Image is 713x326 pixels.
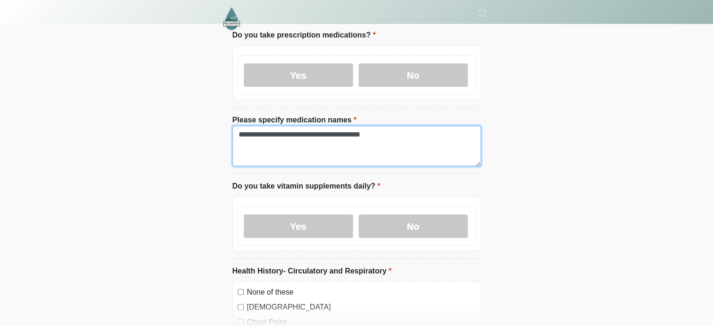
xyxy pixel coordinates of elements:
[233,114,357,126] label: Please specify medication names
[247,287,476,298] label: None of these
[233,265,392,277] label: Health History- Circulatory and Respiratory
[359,214,468,238] label: No
[359,63,468,87] label: No
[244,63,353,87] label: Yes
[244,214,353,238] label: Yes
[238,304,244,310] input: [DEMOGRAPHIC_DATA]
[233,181,381,192] label: Do you take vitamin supplements daily?
[238,289,244,295] input: None of these
[223,7,240,30] img: RenewYou IV Hydration and Wellness Logo
[238,319,244,325] input: Chest Pains
[247,302,476,313] label: [DEMOGRAPHIC_DATA]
